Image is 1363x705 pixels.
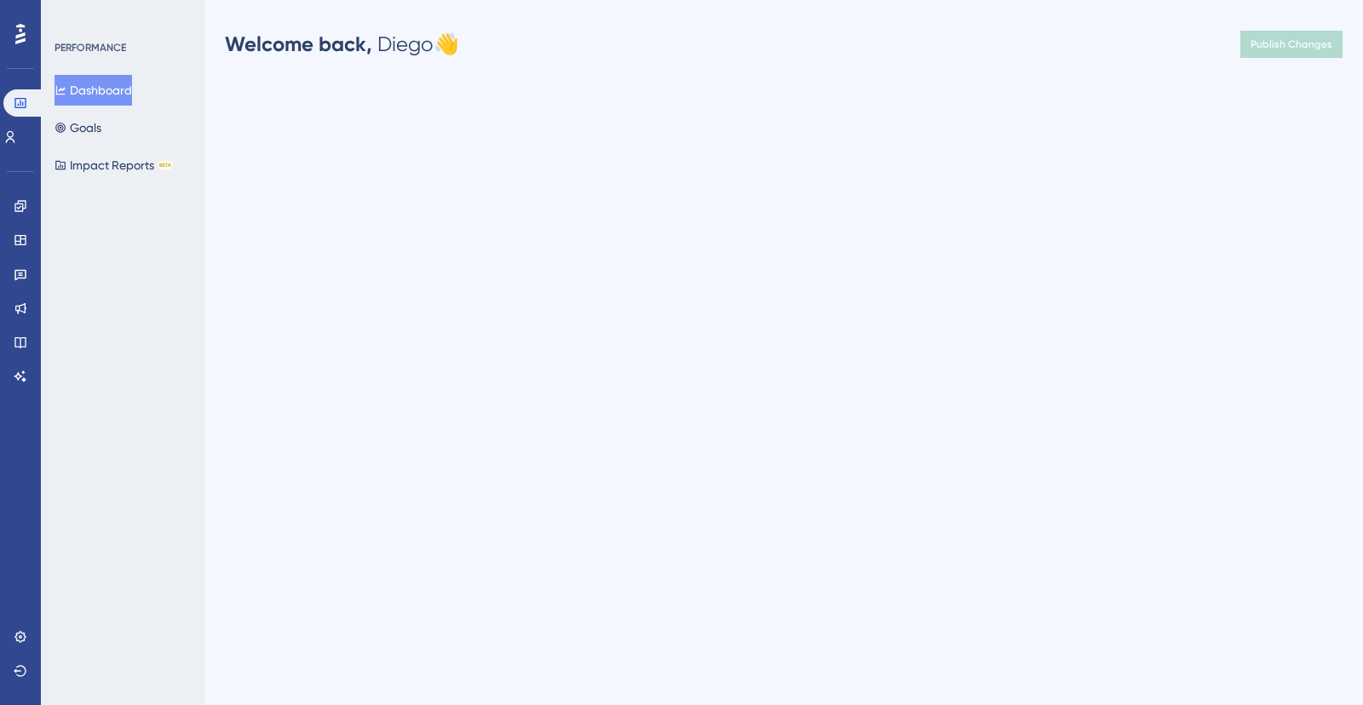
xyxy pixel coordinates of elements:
[158,161,173,169] div: BETA
[55,150,173,181] button: Impact ReportsBETA
[55,112,101,143] button: Goals
[55,75,132,106] button: Dashboard
[55,41,126,54] div: PERFORMANCE
[225,32,372,56] span: Welcome back,
[225,31,459,58] div: Diego 👋
[1240,31,1343,58] button: Publish Changes
[1251,37,1332,51] span: Publish Changes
